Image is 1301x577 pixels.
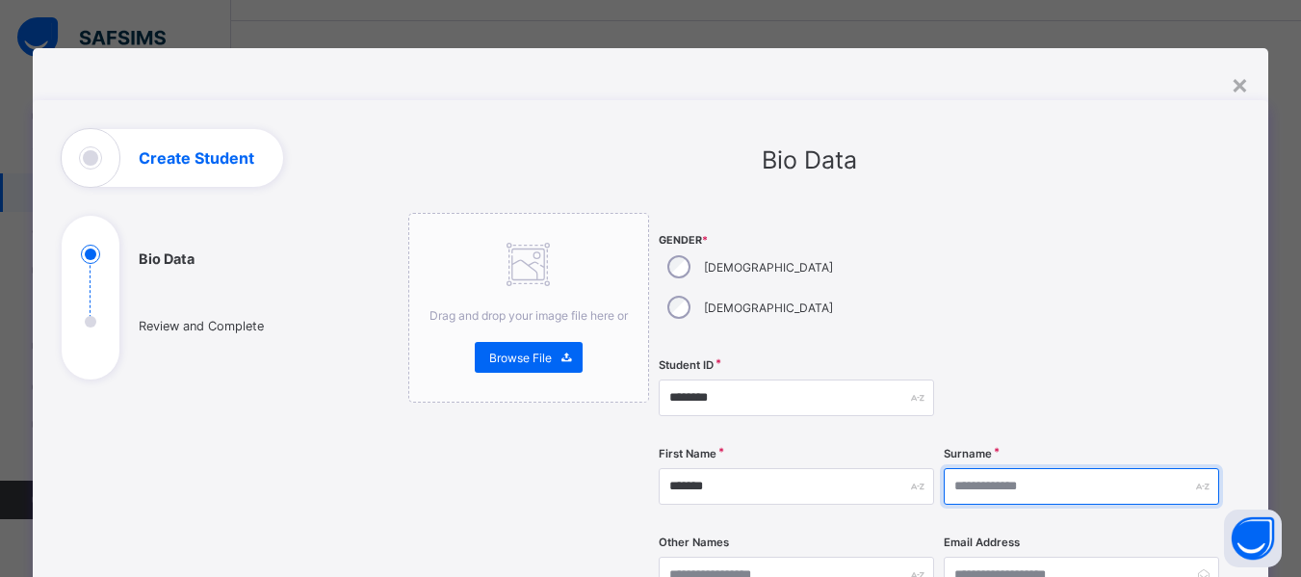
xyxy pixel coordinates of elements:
label: [DEMOGRAPHIC_DATA] [704,260,833,275]
label: Student ID [659,358,714,372]
span: Browse File [489,351,552,365]
h1: Create Student [139,150,254,166]
label: Surname [944,447,992,460]
button: Open asap [1224,510,1282,567]
span: Gender [659,234,934,247]
label: Other Names [659,536,729,549]
label: [DEMOGRAPHIC_DATA] [704,301,833,315]
label: Email Address [944,536,1020,549]
div: × [1231,67,1249,100]
label: First Name [659,447,716,460]
span: Drag and drop your image file here or [429,308,628,323]
div: Drag and drop your image file here orBrowse File [408,213,649,403]
span: Bio Data [762,145,857,174]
